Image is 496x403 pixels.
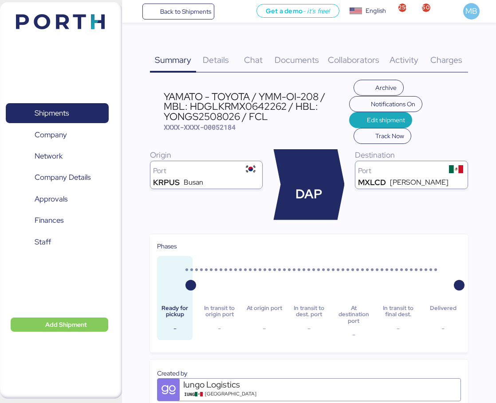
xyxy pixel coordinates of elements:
div: In transit to origin port [202,305,237,318]
span: Company [35,128,67,141]
div: At destination port [336,305,371,324]
button: Menu [127,4,142,19]
div: Destination [355,149,468,161]
div: Busan [184,179,203,186]
div: [PERSON_NAME] [390,179,449,186]
button: Track Now [354,128,412,144]
button: Notifications On [349,96,423,112]
span: Archive [375,82,397,93]
div: Delivered [425,305,461,318]
span: Collaborators [328,54,379,66]
span: Approvals [35,193,67,205]
span: XXXX-XXXX-O0052184 [164,123,236,132]
button: Archive [354,80,404,96]
span: Network [35,150,63,163]
div: - [157,323,193,334]
div: English [366,6,386,15]
button: Add Shipment [11,318,108,332]
div: MXLCD [358,179,386,186]
div: Iungo Logistics [183,379,290,391]
div: Port [358,167,447,174]
div: In transit to dest. port [291,305,327,318]
a: Shipments [6,103,109,124]
div: Created by [157,368,461,378]
div: Phases [157,241,461,251]
span: Activity [390,54,418,66]
div: YAMATO - TOYOTA / YMM-OI-208 / MBL: HDGLKRMX0642262 / HBL: YONGS2508026 / FCL [164,92,349,121]
div: - [425,323,461,334]
div: In transit to final dest. [381,305,416,318]
div: - [202,323,237,334]
div: At origin port [247,305,282,318]
span: Back to Shipments [160,6,211,17]
a: Approvals [6,189,109,209]
span: MB [465,5,477,17]
span: Company Details [35,171,91,184]
span: Edit shipment [367,115,405,125]
div: - [336,329,371,340]
span: Shipments [35,107,69,120]
button: Edit shipment [349,112,413,128]
span: [GEOGRAPHIC_DATA] [205,390,256,398]
a: Back to Shipments [142,4,215,19]
div: - [291,323,327,334]
a: Company [6,124,109,145]
span: Charges [430,54,462,66]
span: Notifications On [371,99,415,109]
div: - [247,323,282,334]
a: Company Details [6,167,109,188]
span: Chat [244,54,263,66]
span: Documents [275,54,319,66]
span: Summary [155,54,191,66]
div: Port [153,167,242,174]
div: Ready for pickup [157,305,193,318]
span: Add Shipment [45,319,87,330]
span: Track Now [375,131,404,141]
span: Finances [35,214,63,227]
a: Staff [6,232,109,252]
a: Finances [6,210,109,231]
div: KRPUS [153,179,180,186]
span: Details [203,54,229,66]
div: - [381,323,416,334]
span: Staff [35,236,51,248]
span: DAP [295,185,322,204]
a: Network [6,146,109,167]
div: Origin [150,149,263,161]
